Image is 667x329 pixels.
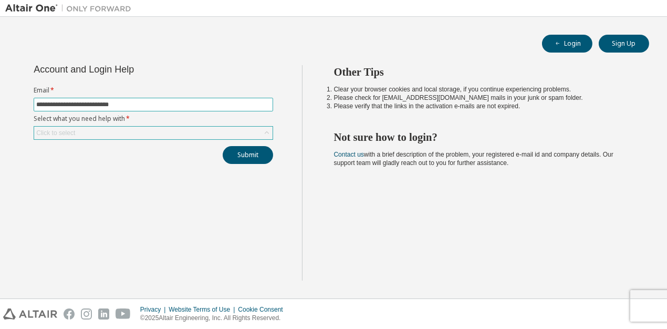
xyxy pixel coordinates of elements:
[34,65,225,74] div: Account and Login Help
[140,305,169,314] div: Privacy
[169,305,238,314] div: Website Terms of Use
[36,129,75,137] div: Click to select
[5,3,137,14] img: Altair One
[334,85,631,94] li: Clear your browser cookies and local storage, if you continue experiencing problems.
[98,309,109,320] img: linkedin.svg
[334,151,364,158] a: Contact us
[334,65,631,79] h2: Other Tips
[599,35,649,53] button: Sign Up
[140,314,289,323] p: © 2025 Altair Engineering, Inc. All Rights Reserved.
[334,94,631,102] li: Please check for [EMAIL_ADDRESS][DOMAIN_NAME] mails in your junk or spam folder.
[81,309,92,320] img: instagram.svg
[116,309,131,320] img: youtube.svg
[64,309,75,320] img: facebook.svg
[223,146,273,164] button: Submit
[34,115,273,123] label: Select what you need help with
[238,305,289,314] div: Cookie Consent
[542,35,592,53] button: Login
[334,130,631,144] h2: Not sure how to login?
[334,102,631,110] li: Please verify that the links in the activation e-mails are not expired.
[334,151,613,167] span: with a brief description of the problem, your registered e-mail id and company details. Our suppo...
[3,309,57,320] img: altair_logo.svg
[34,127,273,139] div: Click to select
[34,86,273,95] label: Email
